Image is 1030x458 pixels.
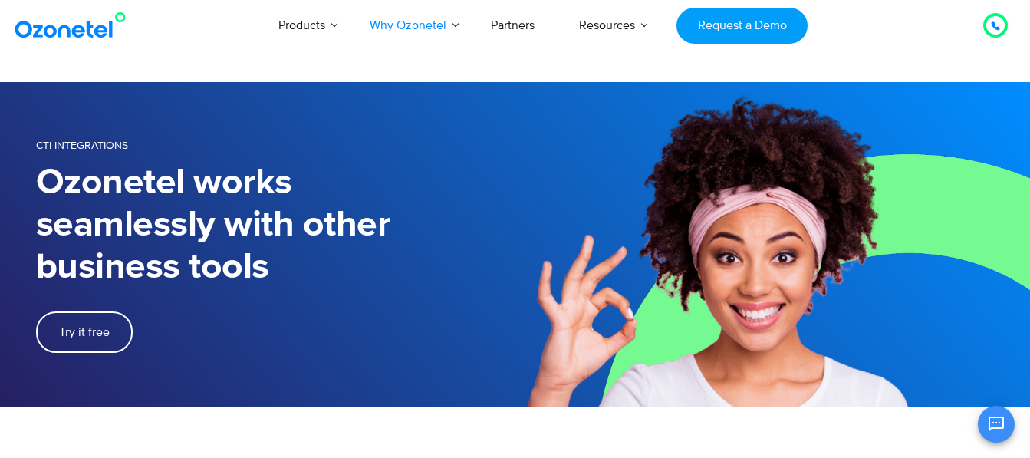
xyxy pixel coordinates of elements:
span: Try it free [59,326,110,338]
a: Try it free [36,311,133,353]
a: Request a Demo [676,8,808,44]
h1: Ozonetel works seamlessly with other business tools [36,162,515,288]
span: CTI Integrations [36,139,128,152]
button: Open chat [978,406,1015,443]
